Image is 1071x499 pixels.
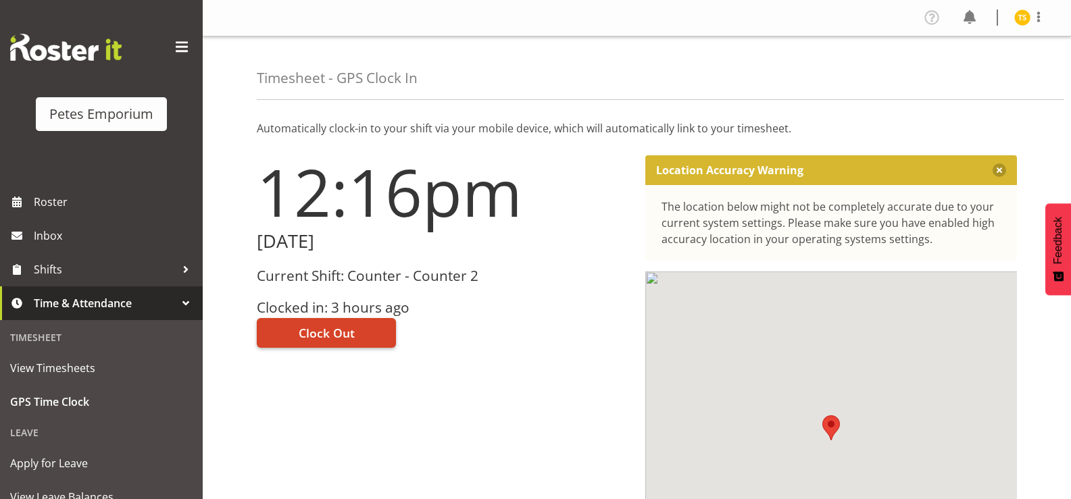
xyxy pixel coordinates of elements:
h3: Clocked in: 3 hours ago [257,300,629,315]
button: Feedback - Show survey [1045,203,1071,295]
span: View Timesheets [10,358,193,378]
h4: Timesheet - GPS Clock In [257,70,418,86]
h1: 12:16pm [257,155,629,228]
span: Apply for Leave [10,453,193,473]
p: Automatically clock-in to your shift via your mobile device, which will automatically link to you... [257,120,1017,136]
a: Apply for Leave [3,446,199,480]
span: Shifts [34,259,176,280]
span: Inbox [34,226,196,246]
span: Time & Attendance [34,293,176,313]
span: GPS Time Clock [10,392,193,412]
h2: [DATE] [257,231,629,252]
span: Feedback [1052,217,1064,264]
img: tamara-straker11292.jpg [1014,9,1030,26]
div: Timesheet [3,323,199,351]
button: Clock Out [257,318,396,348]
p: Location Accuracy Warning [656,163,803,177]
div: Leave [3,419,199,446]
a: View Timesheets [3,351,199,385]
h3: Current Shift: Counter - Counter 2 [257,268,629,284]
div: Petes Emporium [49,104,153,124]
button: Close message [993,163,1006,177]
img: Rosterit website logo [10,34,122,61]
a: GPS Time Clock [3,385,199,419]
div: The location below might not be completely accurate due to your current system settings. Please m... [662,199,1001,247]
span: Roster [34,192,196,212]
span: Clock Out [299,324,355,342]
